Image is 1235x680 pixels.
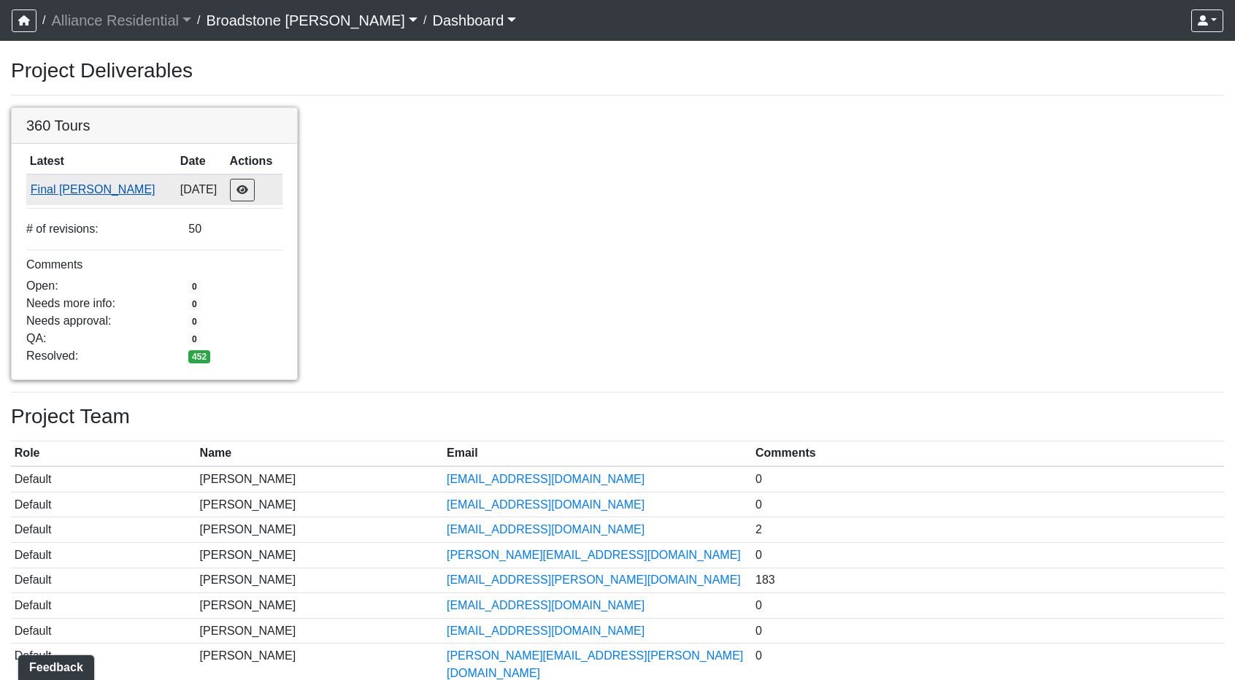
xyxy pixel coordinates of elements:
[443,441,752,467] th: Email
[196,517,443,543] td: [PERSON_NAME]
[447,573,741,586] a: [EMAIL_ADDRESS][PERSON_NAME][DOMAIN_NAME]
[447,649,743,679] a: [PERSON_NAME][EMAIL_ADDRESS][PERSON_NAME][DOMAIN_NAME]
[11,517,196,543] td: Default
[752,618,1224,644] td: 0
[11,651,97,680] iframe: Ybug feedback widget
[11,618,196,644] td: Default
[36,6,51,35] span: /
[752,441,1224,467] th: Comments
[447,498,645,511] a: [EMAIL_ADDRESS][DOMAIN_NAME]
[752,492,1224,517] td: 0
[196,466,443,492] td: [PERSON_NAME]
[432,6,516,35] a: Dashboard
[447,473,645,485] a: [EMAIL_ADDRESS][DOMAIN_NAME]
[196,441,443,467] th: Name
[196,568,443,593] td: [PERSON_NAME]
[11,492,196,517] td: Default
[196,492,443,517] td: [PERSON_NAME]
[752,593,1224,619] td: 0
[11,593,196,619] td: Default
[26,174,177,205] td: 7jBigAiFtsMcQ7cKMjSpC9
[447,625,645,637] a: [EMAIL_ADDRESS][DOMAIN_NAME]
[11,441,196,467] th: Role
[11,466,196,492] td: Default
[11,568,196,593] td: Default
[30,180,173,199] button: Final [PERSON_NAME]
[11,58,1224,83] h3: Project Deliverables
[11,542,196,568] td: Default
[447,549,741,561] a: [PERSON_NAME][EMAIL_ADDRESS][DOMAIN_NAME]
[51,6,191,35] a: Alliance Residential
[196,542,443,568] td: [PERSON_NAME]
[752,466,1224,492] td: 0
[207,6,418,35] a: Broadstone [PERSON_NAME]
[447,599,645,611] a: [EMAIL_ADDRESS][DOMAIN_NAME]
[752,517,1224,543] td: 2
[196,618,443,644] td: [PERSON_NAME]
[191,6,206,35] span: /
[418,6,432,35] span: /
[752,542,1224,568] td: 0
[447,523,645,536] a: [EMAIL_ADDRESS][DOMAIN_NAME]
[11,404,1224,429] h3: Project Team
[196,593,443,619] td: [PERSON_NAME]
[752,568,1224,593] td: 183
